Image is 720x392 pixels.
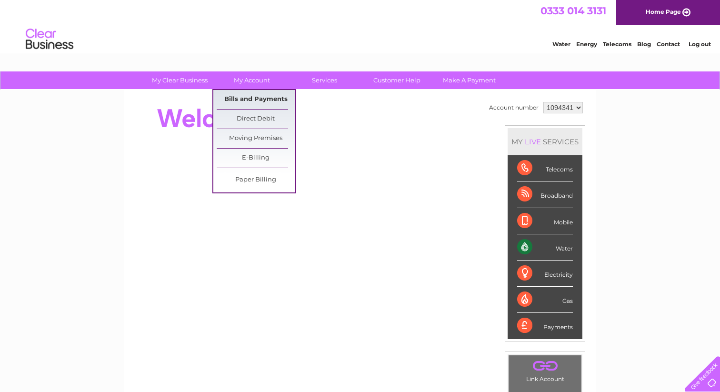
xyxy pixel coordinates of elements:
[523,137,543,146] div: LIVE
[511,358,579,374] a: .
[517,155,573,181] div: Telecoms
[517,234,573,261] div: Water
[540,5,606,17] a: 0333 014 3131
[517,181,573,208] div: Broadband
[603,40,631,48] a: Telecoms
[217,149,295,168] a: E-Billing
[430,71,509,89] a: Make A Payment
[213,71,291,89] a: My Account
[552,40,570,48] a: Water
[136,5,586,46] div: Clear Business is a trading name of Verastar Limited (registered in [GEOGRAPHIC_DATA] No. 3667643...
[285,71,364,89] a: Services
[217,110,295,129] a: Direct Debit
[637,40,651,48] a: Blog
[25,25,74,54] img: logo.png
[217,171,295,190] a: Paper Billing
[217,129,295,148] a: Moving Premises
[657,40,680,48] a: Contact
[140,71,219,89] a: My Clear Business
[517,261,573,287] div: Electricity
[508,355,582,385] td: Link Account
[689,40,711,48] a: Log out
[517,287,573,313] div: Gas
[358,71,436,89] a: Customer Help
[517,313,573,339] div: Payments
[517,208,573,234] div: Mobile
[508,128,582,155] div: MY SERVICES
[576,40,597,48] a: Energy
[217,90,295,109] a: Bills and Payments
[487,100,541,116] td: Account number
